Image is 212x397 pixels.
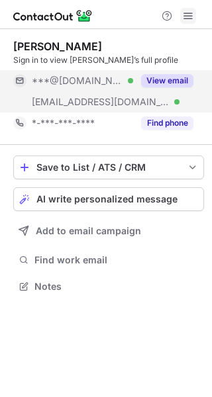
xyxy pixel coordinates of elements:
[13,251,204,269] button: Find work email
[32,96,170,108] span: [EMAIL_ADDRESS][DOMAIN_NAME]
[36,162,181,173] div: Save to List / ATS / CRM
[13,54,204,66] div: Sign in to view [PERSON_NAME]’s full profile
[13,277,204,296] button: Notes
[141,116,193,130] button: Reveal Button
[36,194,178,204] span: AI write personalized message
[34,281,199,292] span: Notes
[32,75,123,87] span: ***@[DOMAIN_NAME]
[13,40,102,53] div: [PERSON_NAME]
[36,226,141,236] span: Add to email campaign
[13,187,204,211] button: AI write personalized message
[13,8,93,24] img: ContactOut v5.3.10
[13,219,204,243] button: Add to email campaign
[13,155,204,179] button: save-profile-one-click
[141,74,193,87] button: Reveal Button
[34,254,199,266] span: Find work email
